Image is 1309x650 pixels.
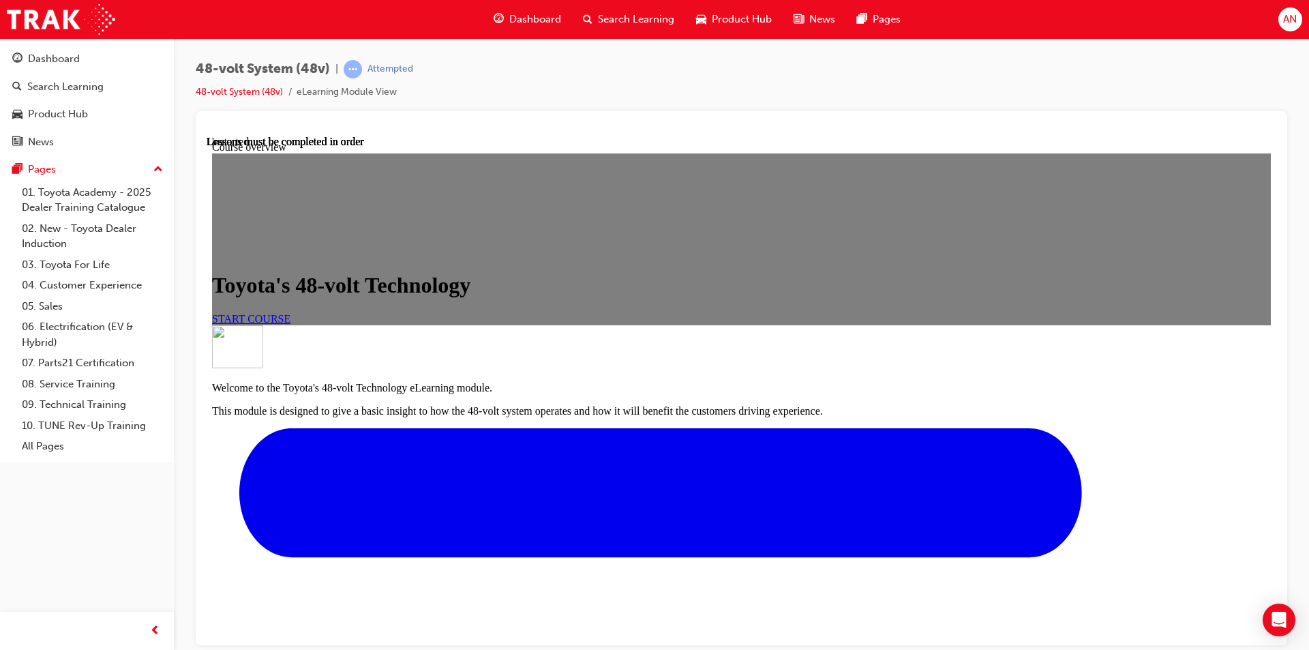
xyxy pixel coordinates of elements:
span: Dashboard [509,12,561,27]
span: AN [1283,12,1297,27]
a: 10. TUNE Rev-Up Training [16,415,168,437]
span: News [809,12,835,27]
a: 07. Parts21 Certification [16,353,168,374]
p: This module is designed to give a basic insight to how the 48-volt system operates and how it wil... [5,269,1064,282]
span: guage-icon [494,11,504,28]
a: Dashboard [5,46,168,72]
a: START COURSE [5,177,84,189]
span: news-icon [12,136,22,149]
a: pages-iconPages [846,5,912,33]
span: search-icon [583,11,592,28]
a: guage-iconDashboard [483,5,572,33]
div: Pages [28,162,56,177]
div: Attempted [367,63,413,76]
button: AN [1278,8,1302,31]
a: Search Learning [5,74,168,100]
a: 08. Service Training [16,374,168,395]
span: search-icon [12,81,22,93]
p: Welcome to the Toyota's 48-volt Technology eLearning module. [5,246,1064,258]
a: car-iconProduct Hub [685,5,783,33]
span: | [335,61,338,77]
div: Dashboard [28,51,80,67]
button: Pages [5,157,168,182]
a: search-iconSearch Learning [572,5,685,33]
a: 02. New - Toyota Dealer Induction [16,218,168,254]
span: news-icon [794,11,804,28]
div: Open Intercom Messenger [1263,604,1295,636]
span: Pages [873,12,901,27]
a: All Pages [16,436,168,457]
span: Product Hub [712,12,772,27]
a: 04. Customer Experience [16,275,168,296]
button: DashboardSearch LearningProduct HubNews [5,44,168,157]
span: pages-icon [857,11,867,28]
li: eLearning Module View [297,85,397,100]
span: pages-icon [12,164,22,176]
span: guage-icon [12,53,22,65]
div: News [28,134,54,150]
span: learningRecordVerb_ATTEMPT-icon [344,60,362,78]
span: Search Learning [598,12,674,27]
a: 09. Technical Training [16,394,168,415]
span: prev-icon [150,623,160,640]
a: news-iconNews [783,5,846,33]
a: Product Hub [5,102,168,127]
a: 05. Sales [16,296,168,317]
div: Search Learning [27,79,104,95]
div: Product Hub [28,106,88,122]
span: car-icon [696,11,706,28]
span: 48-volt System (48v) [196,61,330,77]
h1: Toyota's 48-volt Technology [5,137,1064,162]
a: News [5,130,168,155]
img: Trak [7,4,115,35]
a: 01. Toyota Academy - 2025 Dealer Training Catalogue [16,182,168,218]
span: car-icon [12,108,22,121]
a: 48-volt System (48v) [196,86,283,98]
a: 03. Toyota For Life [16,254,168,276]
a: 06. Electrification (EV & Hybrid) [16,316,168,353]
span: up-icon [153,161,163,179]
